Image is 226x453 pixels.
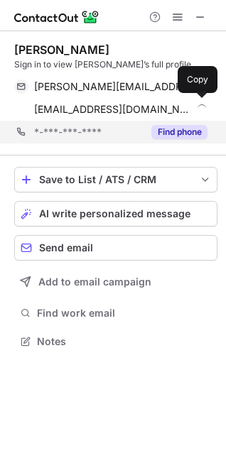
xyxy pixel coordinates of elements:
button: Send email [14,235,217,261]
img: ContactOut v5.3.10 [14,9,99,26]
button: Add to email campaign [14,269,217,295]
span: Find work email [37,307,212,320]
button: Find work email [14,303,217,323]
span: AI write personalized message [39,208,190,219]
span: Add to email campaign [38,276,151,288]
span: [EMAIL_ADDRESS][DOMAIN_NAME] [34,103,192,116]
span: [PERSON_NAME][EMAIL_ADDRESS][DOMAIN_NAME] [34,80,197,93]
div: [PERSON_NAME] [14,43,109,57]
button: AI write personalized message [14,201,217,226]
span: Notes [37,335,212,348]
button: save-profile-one-click [14,167,217,192]
button: Reveal Button [151,125,208,139]
div: Sign in to view [PERSON_NAME]’s full profile [14,58,217,71]
div: Save to List / ATS / CRM [39,174,193,185]
span: Send email [39,242,93,253]
button: Notes [14,332,217,351]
